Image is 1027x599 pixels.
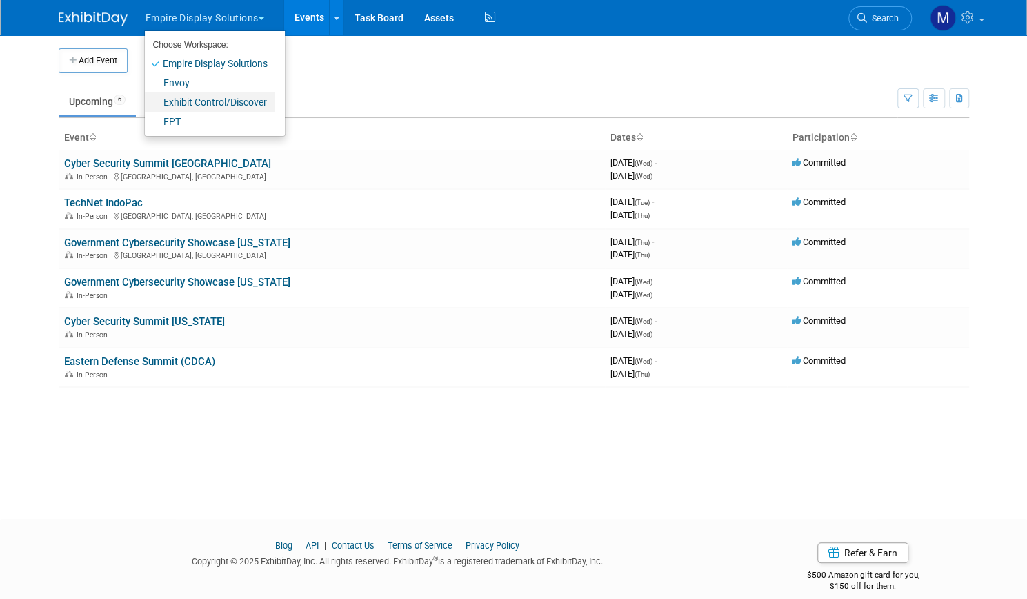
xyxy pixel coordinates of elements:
span: [DATE] [610,197,654,207]
span: [DATE] [610,328,652,339]
div: $500 Amazon gift card for you, [757,560,969,592]
a: Envoy [145,73,275,92]
span: Committed [792,315,846,326]
a: Cyber Security Summit [US_STATE] [64,315,225,328]
th: Event [59,126,605,150]
li: Choose Workspace: [145,36,275,54]
span: (Wed) [635,159,652,167]
a: Terms of Service [388,540,452,551]
a: Sort by Participation Type [850,132,857,143]
span: In-Person [77,173,112,181]
img: In-Person Event [65,251,73,258]
a: TechNet IndoPac [64,197,143,209]
a: FPT [145,112,275,131]
span: [DATE] [610,289,652,299]
span: In-Person [77,212,112,221]
img: In-Person Event [65,173,73,179]
span: 6 [114,95,126,105]
img: Matt h [930,5,956,31]
span: | [455,540,463,551]
img: In-Person Event [65,371,73,377]
sup: ® [433,555,438,562]
span: | [295,540,303,551]
a: Privacy Policy [466,540,519,551]
span: (Wed) [635,291,652,299]
span: (Thu) [635,212,650,219]
span: - [655,276,657,286]
a: Search [848,6,912,30]
a: Sort by Event Name [89,132,96,143]
a: Government Cybersecurity Showcase [US_STATE] [64,237,290,249]
a: API [306,540,319,551]
div: $150 off for them. [757,580,969,592]
img: In-Person Event [65,212,73,219]
span: (Wed) [635,317,652,325]
span: - [652,197,654,207]
a: Refer & Earn [817,542,908,563]
span: (Wed) [635,173,652,180]
span: - [655,157,657,168]
span: - [655,355,657,366]
span: [DATE] [610,276,657,286]
span: (Thu) [635,239,650,246]
th: Participation [787,126,969,150]
button: Add Event [59,48,128,73]
span: (Wed) [635,331,652,338]
a: Sort by Start Date [636,132,643,143]
span: [DATE] [610,369,650,379]
span: - [655,315,657,326]
span: - [652,237,654,247]
span: (Wed) [635,357,652,365]
span: [DATE] [610,170,652,181]
div: [GEOGRAPHIC_DATA], [GEOGRAPHIC_DATA] [64,170,599,181]
a: Empire Display Solutions [145,54,275,73]
span: (Wed) [635,278,652,286]
span: Committed [792,355,846,366]
a: Cyber Security Summit [GEOGRAPHIC_DATA] [64,157,271,170]
a: Upcoming6 [59,88,136,115]
span: (Thu) [635,371,650,378]
span: Committed [792,197,846,207]
span: Committed [792,276,846,286]
span: [DATE] [610,210,650,220]
span: [DATE] [610,315,657,326]
span: [DATE] [610,157,657,168]
img: In-Person Event [65,291,73,298]
a: Exhibit Control/Discover [145,92,275,112]
div: [GEOGRAPHIC_DATA], [GEOGRAPHIC_DATA] [64,249,599,260]
span: In-Person [77,291,112,300]
a: Blog [275,540,292,551]
a: Government Cybersecurity Showcase [US_STATE] [64,276,290,288]
a: Contact Us [332,540,375,551]
th: Dates [605,126,787,150]
span: In-Person [77,371,112,380]
div: Copyright © 2025 ExhibitDay, Inc. All rights reserved. ExhibitDay is a registered trademark of Ex... [59,552,737,568]
span: | [321,540,330,551]
a: Past205 [139,88,199,115]
span: | [377,540,386,551]
img: ExhibitDay [59,12,128,26]
div: [GEOGRAPHIC_DATA], [GEOGRAPHIC_DATA] [64,210,599,221]
span: [DATE] [610,355,657,366]
span: In-Person [77,331,112,340]
span: (Tue) [635,199,650,206]
span: In-Person [77,251,112,260]
span: [DATE] [610,249,650,259]
span: Search [867,13,899,23]
span: Committed [792,157,846,168]
span: Committed [792,237,846,247]
span: [DATE] [610,237,654,247]
a: Eastern Defense Summit (CDCA) [64,355,215,368]
img: In-Person Event [65,331,73,337]
span: (Thu) [635,251,650,259]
